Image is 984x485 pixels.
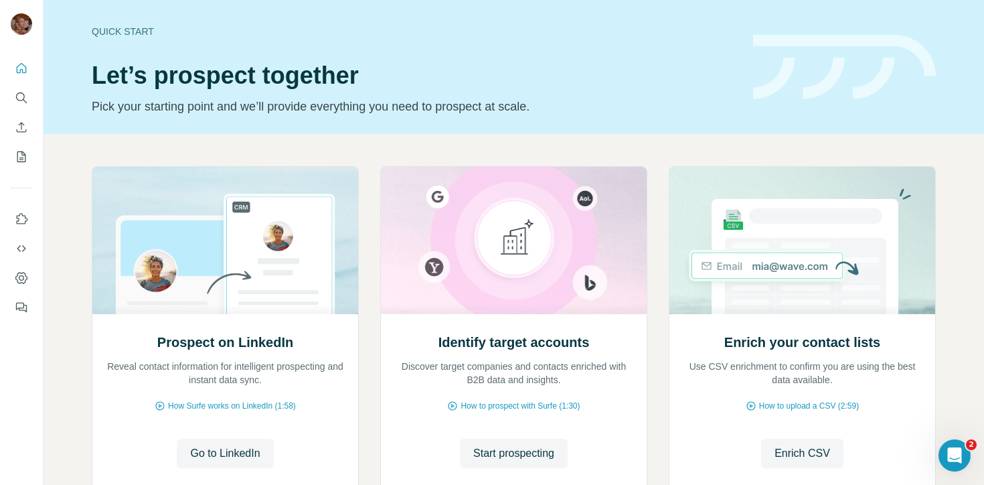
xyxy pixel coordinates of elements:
img: Identify target accounts [380,167,647,314]
span: How Surfe works on LinkedIn (1:58) [168,400,296,412]
button: Go to LinkedIn [177,439,273,468]
h1: Let’s prospect together [92,62,737,89]
img: Enrich your contact lists [669,167,936,314]
img: banner [753,35,936,100]
span: Go to LinkedIn [190,445,260,462]
button: Enrich CSV [761,439,843,468]
h2: Identify target accounts [438,333,590,352]
button: Search [11,86,32,110]
button: Dashboard [11,266,32,290]
p: Pick your starting point and we’ll provide everything you need to prospect at scale. [92,97,737,116]
iframe: Intercom live chat [938,439,971,472]
button: Start prospecting [460,439,568,468]
span: How to prospect with Surfe (1:30) [461,400,580,412]
button: My lists [11,145,32,169]
span: 2 [966,439,977,450]
button: Use Surfe on LinkedIn [11,207,32,231]
button: Enrich CSV [11,115,32,139]
h2: Enrich your contact lists [724,333,880,352]
img: Avatar [11,13,32,35]
p: Use CSV enrichment to confirm you are using the best data available. [683,360,922,387]
span: Enrich CSV [774,445,830,462]
p: Reveal contact information for intelligent prospecting and instant data sync. [106,360,345,387]
div: Quick start [92,25,737,38]
span: Start prospecting [473,445,554,462]
span: How to upload a CSV (2:59) [759,400,859,412]
button: Quick start [11,56,32,80]
button: Use Surfe API [11,236,32,261]
button: Feedback [11,295,32,320]
h2: Prospect on LinkedIn [157,333,293,352]
img: Prospect on LinkedIn [92,167,359,314]
p: Discover target companies and contacts enriched with B2B data and insights. [394,360,633,387]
